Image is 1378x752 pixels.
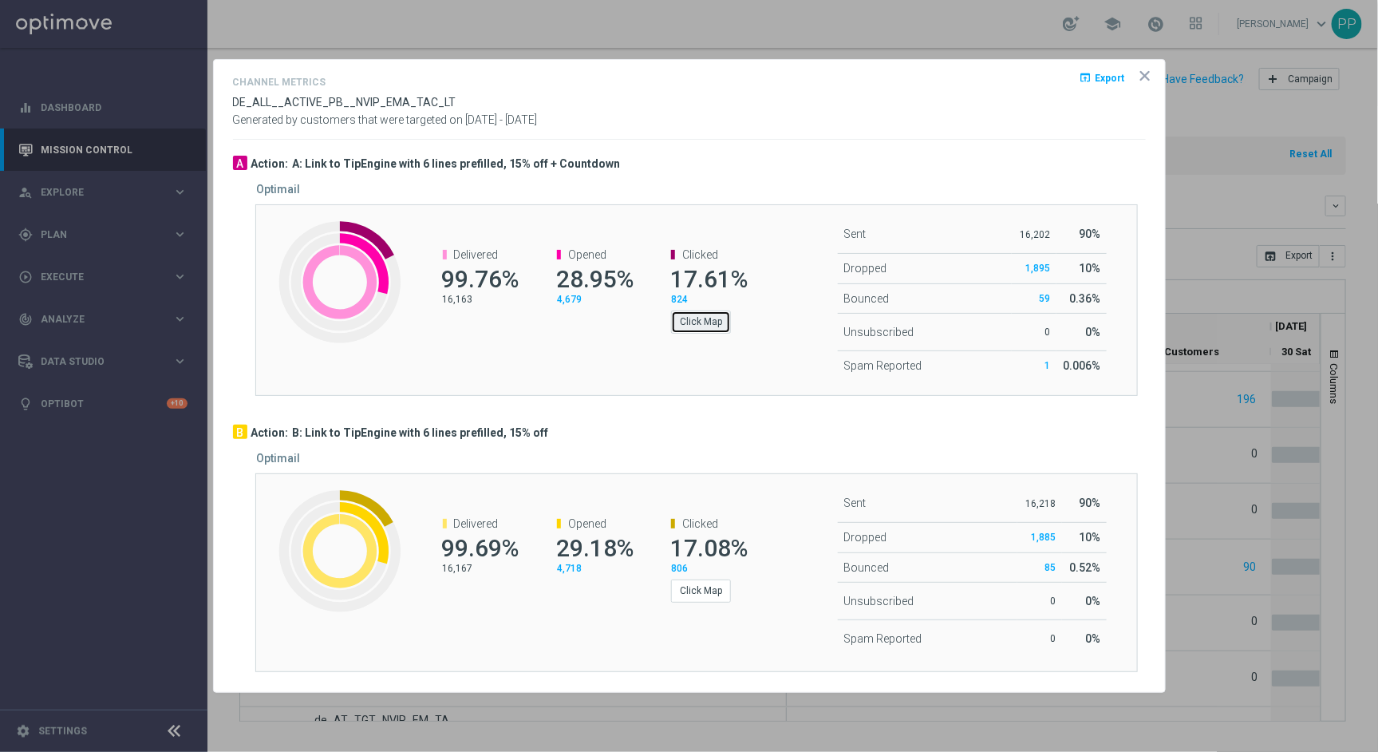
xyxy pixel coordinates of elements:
[671,311,731,333] button: Click Map
[1039,293,1050,304] span: 59
[844,292,890,305] span: Bounced
[442,265,519,293] span: 99.76%
[1031,532,1056,543] span: 1,885
[682,248,718,261] span: Clicked
[1080,71,1092,84] i: open_in_browser
[682,517,718,530] span: Clicked
[1018,326,1050,338] p: 0
[251,425,289,440] h3: Action:
[233,425,247,439] div: B
[251,156,289,171] h3: Action:
[844,228,867,240] span: Sent
[1079,531,1100,544] span: 10%
[844,262,887,275] span: Dropped
[844,632,922,645] span: Spam Reported
[1069,561,1100,574] span: 0.52%
[844,561,890,574] span: Bounced
[1079,228,1100,240] span: 90%
[557,294,582,305] span: 4,679
[844,595,914,608] span: Unsubscribed
[671,563,688,574] span: 806
[671,294,688,305] span: 824
[233,96,456,109] span: DE_ALL__ACTIVE_PB__NVIP_EMA_TAC_LT
[1085,326,1100,338] span: 0%
[1085,632,1100,645] span: 0%
[671,580,731,602] button: Click Map
[844,497,867,509] span: Sent
[670,265,748,293] span: 17.61%
[844,359,922,372] span: Spam Reported
[1096,72,1125,83] span: Export
[1069,292,1100,305] span: 0.36%
[233,156,247,170] div: A
[443,562,517,575] p: 16,167
[1024,497,1056,510] p: 16,218
[1137,68,1153,84] opti-icon: icon
[844,531,887,544] span: Dropped
[442,534,519,562] span: 99.69%
[556,265,634,293] span: 28.95%
[557,563,582,574] span: 4,718
[1024,595,1056,608] p: 0
[1044,360,1050,371] span: 1
[1024,632,1056,645] p: 0
[257,183,301,196] h5: Optimail
[454,517,499,530] span: Delivered
[1079,262,1100,275] span: 10%
[1079,497,1100,509] span: 90%
[568,517,606,530] span: Opened
[1085,595,1100,608] span: 0%
[454,248,499,261] span: Delivered
[293,156,621,171] h3: A: Link to TipEngine with 6 lines prefilled, 15% off + Countdown
[556,534,634,562] span: 29.18%
[293,425,549,440] h3: B: Link to TipEngine with 6 lines prefilled, 15% off
[1018,228,1050,241] p: 16,202
[1078,68,1127,87] button: open_in_browser Export
[443,293,517,306] p: 16,163
[1025,263,1050,274] span: 1,895
[568,248,606,261] span: Opened
[1044,562,1056,573] span: 85
[257,452,301,465] h5: Optimail
[1063,359,1100,372] span: 0.006%
[466,113,538,126] span: [DATE] - [DATE]
[844,326,914,338] span: Unsubscribed
[670,534,748,562] span: 17.08%
[233,113,464,126] span: Generated by customers that were targeted on
[233,77,326,88] h4: Channel Metrics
